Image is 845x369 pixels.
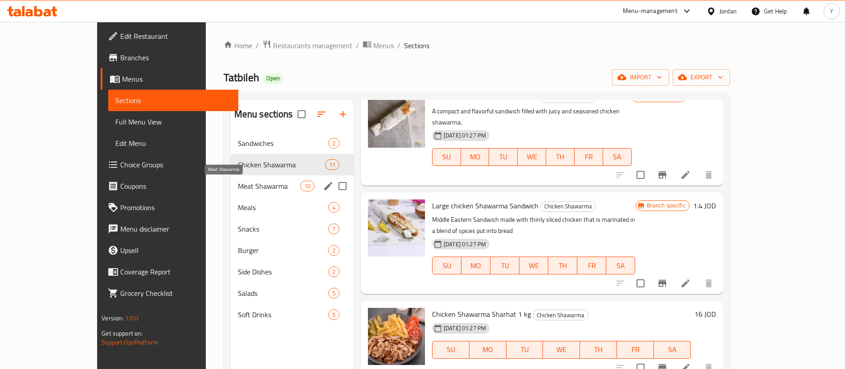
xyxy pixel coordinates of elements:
a: Coupons [101,175,238,197]
span: TH [550,150,571,163]
span: Tatbileh [224,67,259,87]
span: Menus [122,74,231,84]
img: Chicken Shawarma Sharhat 1 kg [368,308,425,365]
a: Choice Groups [101,154,238,175]
span: Select to update [631,274,650,293]
span: Full Menu View [115,116,231,127]
button: FR [577,257,606,274]
span: 4 [329,203,339,212]
span: Select all sections [292,105,311,124]
span: Snacks [238,224,328,234]
span: export [680,72,723,83]
button: WE [519,257,548,274]
button: Branch-specific-item [652,164,673,186]
h6: 1.4 JOD [693,199,716,212]
span: MO [465,259,487,272]
div: items [328,245,339,256]
span: Soft Drinks [238,309,328,320]
span: MO [473,343,503,356]
span: 5 [329,311,339,319]
div: Chicken Shawarma [540,201,596,212]
span: Meat Shawarma [238,181,300,191]
button: MO [461,148,490,166]
span: Large chicken Shawarma Sandwich [432,199,539,212]
div: Side Dishes2 [231,261,354,282]
div: Meals4 [231,197,354,218]
button: TU [489,148,518,166]
div: Open [263,73,283,84]
span: FR [578,150,600,163]
a: Restaurants management [262,40,352,51]
span: Branches [120,52,231,63]
a: Menu disclaimer [101,218,238,240]
span: Menus [373,40,394,51]
span: Sort sections [311,104,332,125]
a: Support.OpsPlatform [102,336,158,348]
a: Menus [101,68,238,90]
div: Soft Drinks5 [231,304,354,325]
a: Menus [363,40,394,51]
a: Sections [108,90,238,111]
button: import [612,69,669,86]
div: items [328,202,339,213]
nav: breadcrumb [224,40,730,51]
button: TH [546,148,575,166]
a: Coverage Report [101,261,238,282]
span: 2 [329,246,339,255]
button: FR [575,148,603,166]
span: Version: [102,312,123,324]
h6: 16 JOD [694,308,716,320]
span: 5 [329,289,339,298]
button: Add section [332,104,354,125]
span: Sandwiches [238,138,328,149]
p: Middle Eastern Sandwich made with thinly sliced chicken that is marinated in a blend of spices pu... [432,214,636,236]
button: TU [490,257,519,274]
span: TU [493,150,514,163]
button: SA [654,341,691,359]
a: Edit Restaurant [101,25,238,47]
button: FR [617,341,654,359]
div: Burger [238,245,328,256]
button: SU [432,341,469,359]
div: items [300,181,314,191]
span: SU [436,259,458,272]
div: Chicken Shawarma [533,310,588,320]
h2: Menu sections [234,108,293,121]
div: Snacks7 [231,218,354,240]
span: SA [610,259,632,272]
div: Sandwiches2 [231,133,354,154]
span: 7 [329,225,339,233]
button: delete [698,164,719,186]
span: [DATE] 01:27 PM [440,240,490,249]
li: / [256,40,259,51]
span: Upsell [120,245,231,256]
span: SU [436,343,466,356]
span: Choice Groups [120,159,231,170]
span: WE [521,150,543,163]
span: Chicken Shawarma Sharhat 1 kg [432,307,531,321]
span: 11 [326,161,339,169]
span: SA [657,343,687,356]
img: Small chicken Shawarma Sandwich [368,91,425,148]
img: Large chicken Shawarma Sandwich [368,199,425,257]
div: Menu-management [623,6,678,17]
span: WE [547,343,576,356]
div: items [328,309,339,320]
span: 1.0.0 [125,312,139,324]
a: Full Menu View [108,111,238,133]
span: 10 [301,182,314,191]
span: Side Dishes [238,266,328,277]
span: Chicken Shawarma [533,310,588,320]
div: Salads5 [231,282,354,304]
a: Promotions [101,197,238,218]
button: WE [543,341,580,359]
span: 2 [329,268,339,276]
a: Branches [101,47,238,68]
span: Edit Restaurant [120,31,231,41]
button: delete [698,273,719,294]
span: SU [436,150,457,163]
span: FR [581,259,603,272]
a: Edit menu item [680,278,691,289]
